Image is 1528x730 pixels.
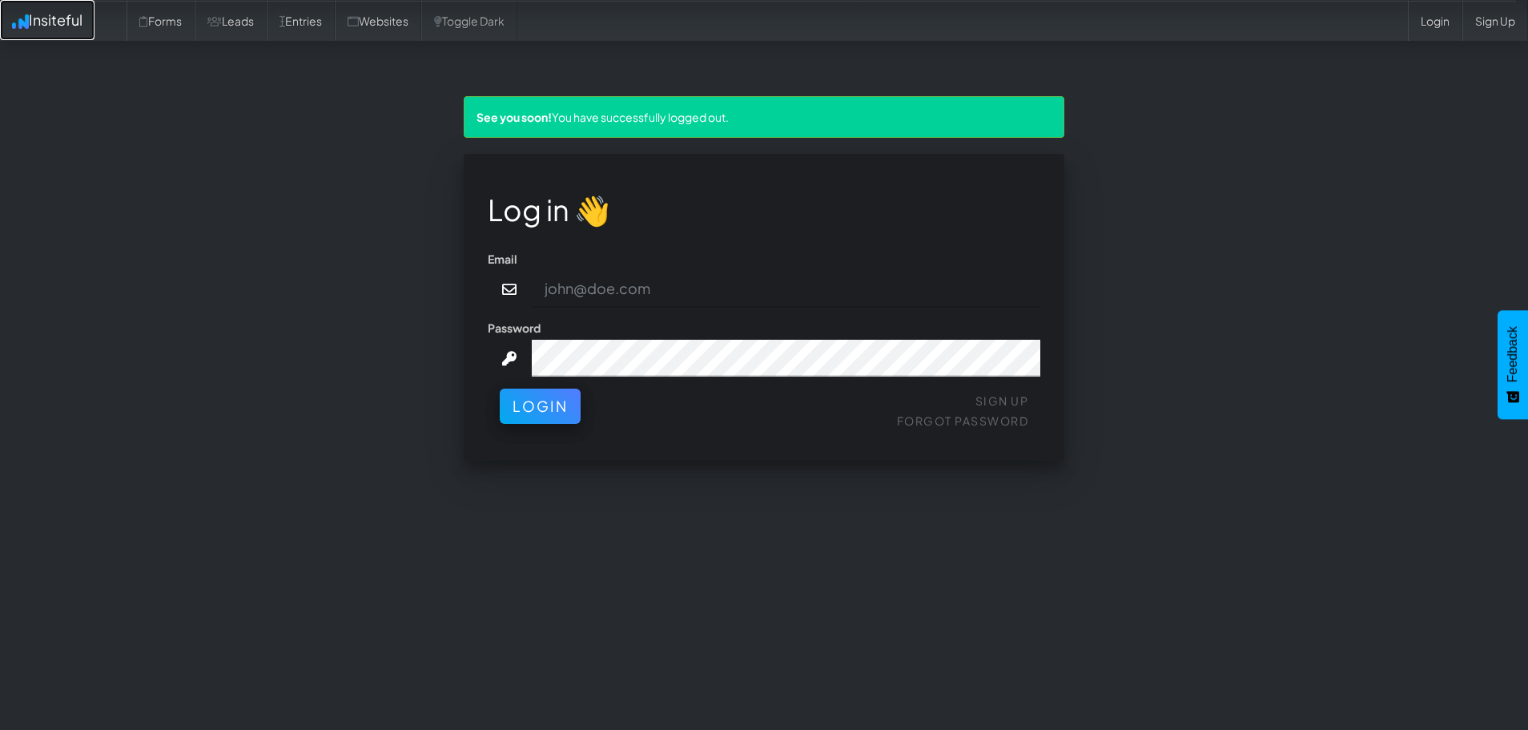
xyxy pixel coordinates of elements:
[532,271,1041,308] input: john@doe.com
[1462,1,1528,41] a: Sign Up
[476,110,552,124] strong: See you soon!
[1498,310,1528,419] button: Feedback - Show survey
[335,1,421,41] a: Websites
[1506,326,1520,382] span: Feedback
[488,320,541,336] label: Password
[127,1,195,41] a: Forms
[897,413,1029,428] a: Forgot Password
[500,389,581,424] button: Login
[195,1,267,41] a: Leads
[12,14,29,29] img: icon.png
[267,1,335,41] a: Entries
[464,96,1064,138] div: You have successfully logged out.
[488,194,1040,226] h1: Log in 👋
[975,393,1029,408] a: Sign Up
[488,251,517,267] label: Email
[1408,1,1462,41] a: Login
[421,1,517,41] a: Toggle Dark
